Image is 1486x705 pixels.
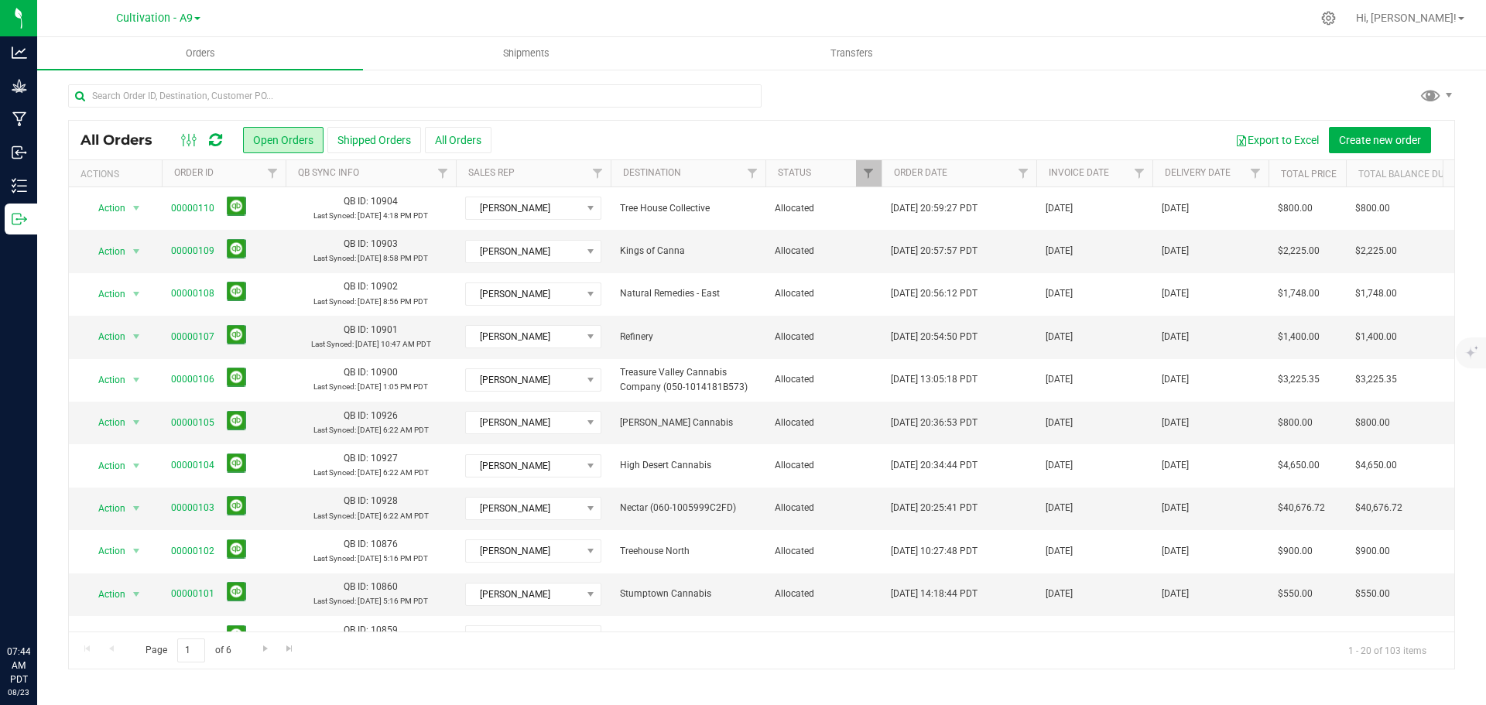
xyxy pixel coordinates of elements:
[371,281,398,292] span: 10902
[1162,630,1189,645] span: [DATE]
[775,458,872,473] span: Allocated
[891,372,978,387] span: [DATE] 13:05:18 PDT
[371,539,398,549] span: 10876
[891,587,978,601] span: [DATE] 14:18:44 PDT
[466,283,581,305] span: [PERSON_NAME]
[171,544,214,559] a: 00000102
[1127,160,1152,187] a: Filter
[620,544,756,559] span: Treehouse North
[84,241,126,262] span: Action
[1162,201,1189,216] span: [DATE]
[171,630,214,645] a: 00000100
[1011,160,1036,187] a: Filter
[891,416,978,430] span: [DATE] 20:36:53 PDT
[466,326,581,347] span: [PERSON_NAME]
[358,512,429,520] span: [DATE] 6:22 AM PDT
[620,587,756,601] span: Stumptown Cannabis
[127,197,146,219] span: select
[127,498,146,519] span: select
[68,84,762,108] input: Search Order ID, Destination, Customer PO...
[344,539,368,549] span: QB ID:
[1355,630,1390,645] span: $704.00
[466,626,581,648] span: [PERSON_NAME]
[1046,630,1073,645] span: [DATE]
[1278,458,1320,473] span: $4,650.00
[775,201,872,216] span: Allocated
[15,581,62,628] iframe: Resource center
[1278,330,1320,344] span: $1,400.00
[430,160,456,187] a: Filter
[1355,286,1397,301] span: $1,748.00
[171,286,214,301] a: 00000108
[363,37,689,70] a: Shipments
[171,458,214,473] a: 00000104
[313,254,356,262] span: Last Synced:
[171,416,214,430] a: 00000105
[775,501,872,515] span: Allocated
[620,330,756,344] span: Refinery
[279,638,301,659] a: Go to the last page
[1046,372,1073,387] span: [DATE]
[313,426,356,434] span: Last Synced:
[620,416,756,430] span: [PERSON_NAME] Cannabis
[358,211,428,220] span: [DATE] 4:18 PM PDT
[344,367,368,378] span: QB ID:
[313,297,356,306] span: Last Synced:
[313,597,356,605] span: Last Synced:
[620,286,756,301] span: Natural Remedies - East
[482,46,570,60] span: Shipments
[37,37,363,70] a: Orders
[466,412,581,433] span: [PERSON_NAME]
[689,37,1015,70] a: Transfers
[1046,501,1073,515] span: [DATE]
[358,554,428,563] span: [DATE] 5:16 PM PDT
[468,167,515,178] a: Sales Rep
[371,238,398,249] span: 10903
[1162,330,1189,344] span: [DATE]
[165,46,236,60] span: Orders
[84,412,126,433] span: Action
[1355,372,1397,387] span: $3,225.35
[260,160,286,187] a: Filter
[620,201,756,216] span: Tree House Collective
[1319,11,1338,26] div: Manage settings
[358,468,429,477] span: [DATE] 6:22 AM PDT
[1046,244,1073,258] span: [DATE]
[466,540,581,562] span: [PERSON_NAME]
[1278,587,1313,601] span: $550.00
[1355,244,1397,258] span: $2,225.00
[344,410,368,421] span: QB ID:
[171,244,214,258] a: 00000109
[84,626,126,648] span: Action
[371,410,398,421] span: 10926
[775,330,872,344] span: Allocated
[1165,167,1231,178] a: Delivery Date
[1046,587,1073,601] span: [DATE]
[466,498,581,519] span: [PERSON_NAME]
[891,501,978,515] span: [DATE] 20:25:41 PDT
[84,197,126,219] span: Action
[1356,12,1457,24] span: Hi, [PERSON_NAME]!
[1355,416,1390,430] span: $800.00
[775,286,872,301] span: Allocated
[775,587,872,601] span: Allocated
[84,540,126,562] span: Action
[1278,630,1313,645] span: $704.00
[171,372,214,387] a: 00000106
[1162,458,1189,473] span: [DATE]
[7,686,30,698] p: 08/23
[84,369,126,391] span: Action
[116,12,193,25] span: Cultivation - A9
[778,167,811,178] a: Status
[358,254,428,262] span: [DATE] 8:58 PM PDT
[891,630,978,645] span: [DATE] 09:27:27 PDT
[1046,416,1073,430] span: [DATE]
[371,581,398,592] span: 10860
[313,382,356,391] span: Last Synced:
[313,211,356,220] span: Last Synced:
[12,111,27,127] inline-svg: Manufacturing
[344,238,368,249] span: QB ID:
[620,458,756,473] span: High Desert Cannabis
[466,369,581,391] span: [PERSON_NAME]
[775,544,872,559] span: Allocated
